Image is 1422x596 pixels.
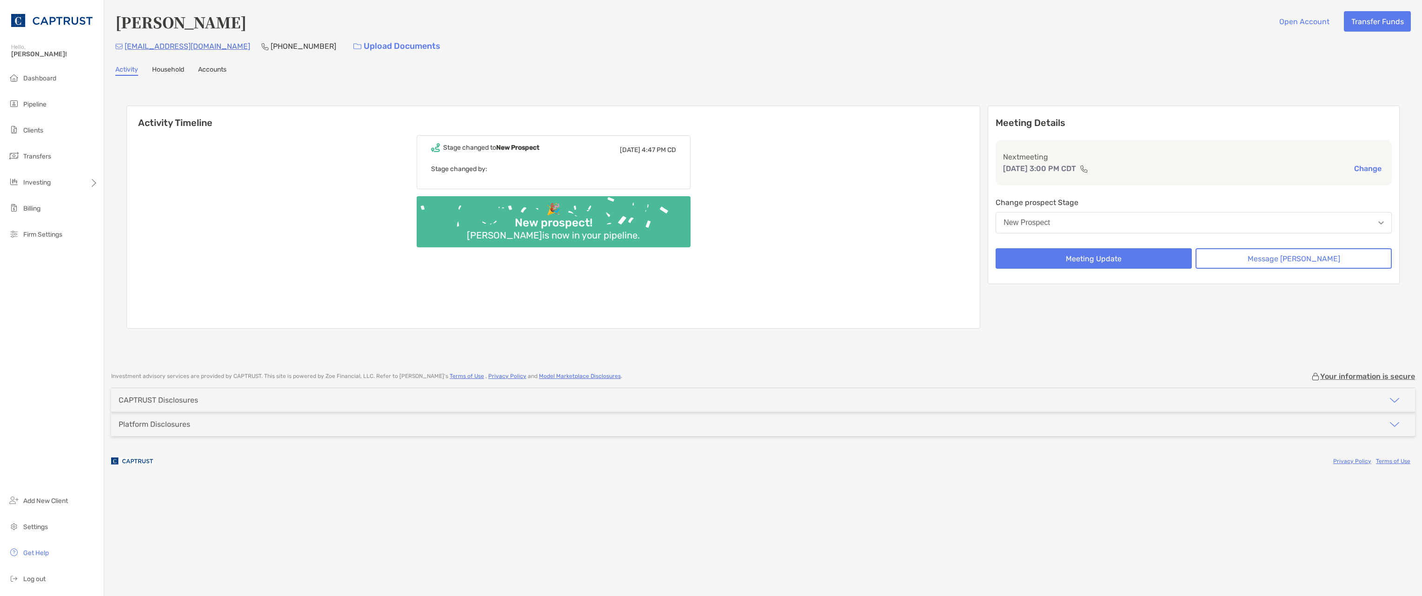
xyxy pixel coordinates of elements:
[8,228,20,239] img: firm-settings icon
[511,216,596,230] div: New prospect!
[23,549,49,557] span: Get Help
[543,203,564,216] div: 🎉
[1351,164,1384,173] button: Change
[347,36,446,56] a: Upload Documents
[996,117,1392,129] p: Meeting Details
[539,373,621,379] a: Model Marketplace Disclosures
[115,66,138,76] a: Activity
[1003,219,1050,227] div: New Prospect
[115,44,123,49] img: Email Icon
[23,497,68,505] span: Add New Client
[23,575,46,583] span: Log out
[996,248,1192,269] button: Meeting Update
[488,373,526,379] a: Privacy Policy
[8,176,20,187] img: investing icon
[642,146,676,154] span: 4:47 PM CD
[1003,151,1384,163] p: Next meeting
[23,126,43,134] span: Clients
[443,144,539,152] div: Stage changed to
[1378,221,1384,225] img: Open dropdown arrow
[23,179,51,186] span: Investing
[620,146,640,154] span: [DATE]
[23,74,56,82] span: Dashboard
[125,40,250,52] p: [EMAIL_ADDRESS][DOMAIN_NAME]
[8,150,20,161] img: transfers icon
[463,230,644,241] div: [PERSON_NAME] is now in your pipeline.
[1320,372,1415,381] p: Your information is secure
[450,373,484,379] a: Terms of Use
[115,11,246,33] h4: [PERSON_NAME]
[8,521,20,532] img: settings icon
[261,43,269,50] img: Phone Icon
[431,143,440,152] img: Event icon
[353,43,361,50] img: button icon
[8,573,20,584] img: logout icon
[8,98,20,109] img: pipeline icon
[198,66,226,76] a: Accounts
[1376,458,1410,464] a: Terms of Use
[1333,458,1371,464] a: Privacy Policy
[152,66,184,76] a: Household
[431,163,676,175] p: Stage changed by:
[23,100,47,108] span: Pipeline
[1196,248,1392,269] button: Message [PERSON_NAME]
[417,196,691,239] img: Confetti
[111,450,153,471] img: company logo
[1003,163,1076,174] p: [DATE] 3:00 PM CDT
[8,547,20,558] img: get-help icon
[11,50,98,58] span: [PERSON_NAME]!
[11,4,93,37] img: CAPTRUST Logo
[127,106,980,128] h6: Activity Timeline
[1389,419,1400,430] img: icon arrow
[8,124,20,135] img: clients icon
[1272,11,1336,32] button: Open Account
[119,420,190,429] div: Platform Disclosures
[1080,165,1088,172] img: communication type
[8,202,20,213] img: billing icon
[271,40,336,52] p: [PHONE_NUMBER]
[23,523,48,531] span: Settings
[8,495,20,506] img: add_new_client icon
[1344,11,1411,32] button: Transfer Funds
[23,152,51,160] span: Transfers
[111,373,622,380] p: Investment advisory services are provided by CAPTRUST . This site is powered by Zoe Financial, LL...
[1389,395,1400,406] img: icon arrow
[8,72,20,83] img: dashboard icon
[23,205,40,212] span: Billing
[996,197,1392,208] p: Change prospect Stage
[996,212,1392,233] button: New Prospect
[119,396,198,404] div: CAPTRUST Disclosures
[23,231,62,238] span: Firm Settings
[496,144,539,152] b: New Prospect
